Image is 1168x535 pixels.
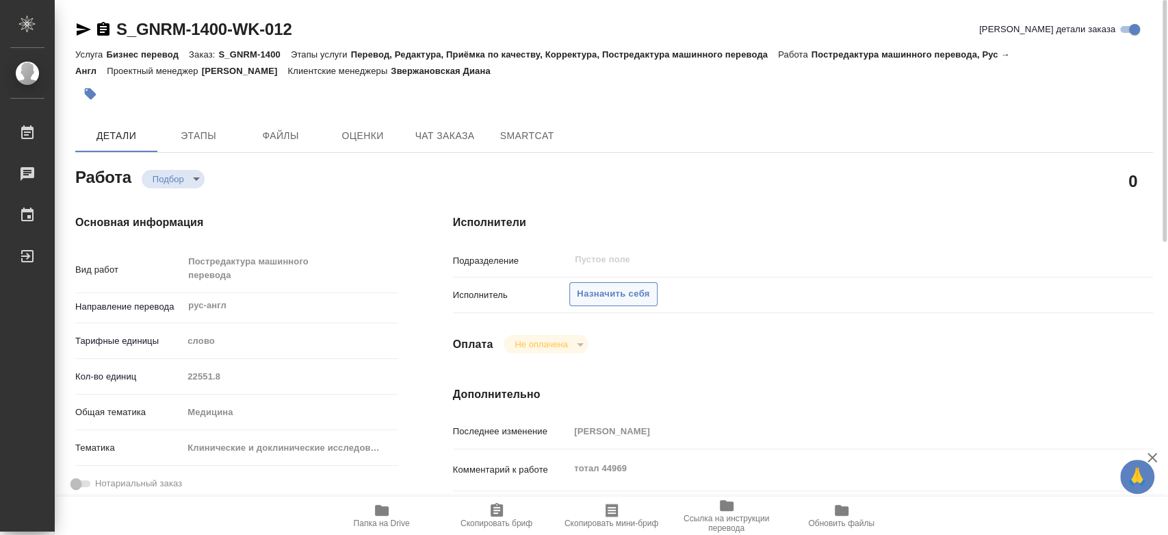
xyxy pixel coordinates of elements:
[510,338,571,350] button: Не оплачена
[148,173,188,185] button: Подбор
[75,406,183,419] p: Общая тематика
[453,386,1153,403] h4: Дополнительно
[569,421,1094,441] input: Пустое поле
[95,477,182,490] span: Нотариальный заказ
[564,519,658,528] span: Скопировать мини-бриф
[288,66,391,76] p: Клиентские менеджеры
[324,497,439,535] button: Папка на Drive
[412,127,478,145] span: Чат заказа
[75,441,183,455] p: Тематика
[83,127,149,145] span: Детали
[453,288,570,302] p: Исполнитель
[669,497,784,535] button: Ссылка на инструкции перевода
[453,254,570,268] p: Подразделение
[183,329,398,353] div: слово
[1128,169,1137,192] h2: 0
[75,263,183,277] p: Вид работ
[453,425,570,438] p: Последнее изменение
[453,463,570,477] p: Комментарий к работе
[183,401,398,424] div: Медицина
[75,49,106,60] p: Услуга
[979,23,1115,36] span: [PERSON_NAME] детали заказа
[95,21,112,38] button: Скопировать ссылку
[577,286,649,302] span: Назначить себя
[677,514,776,533] span: Ссылка на инструкции перевода
[453,214,1153,231] h4: Исполнители
[391,66,500,76] p: Звержановская Диана
[494,127,560,145] span: SmartCat
[202,66,288,76] p: [PERSON_NAME]
[784,497,899,535] button: Обновить файлы
[248,127,313,145] span: Файлы
[291,49,351,60] p: Этапы услуги
[75,164,131,188] h2: Работа
[189,49,218,60] p: Заказ:
[142,170,205,188] div: Подбор
[116,20,291,38] a: S_GNRM-1400-WK-012
[183,366,398,386] input: Пустое поле
[166,127,231,145] span: Этапы
[106,49,189,60] p: Бизнес перевод
[75,21,92,38] button: Скопировать ссылку для ЯМессенджера
[460,519,532,528] span: Скопировать бриф
[354,519,410,528] span: Папка на Drive
[504,335,588,353] div: Подбор
[75,334,183,348] p: Тарифные единицы
[75,79,105,109] button: Добавить тэг
[183,436,398,460] div: Клинические и доклинические исследования
[218,49,290,60] p: S_GNRM-1400
[75,214,398,231] h4: Основная информация
[569,282,657,306] button: Назначить себя
[573,251,1062,268] input: Пустое поле
[107,66,201,76] p: Проектный менеджер
[1126,462,1149,491] span: 🙏
[554,497,669,535] button: Скопировать мини-бриф
[808,519,874,528] span: Обновить файлы
[1120,460,1154,494] button: 🙏
[75,370,183,384] p: Кол-во единиц
[778,49,812,60] p: Работа
[330,127,395,145] span: Оценки
[351,49,778,60] p: Перевод, Редактура, Приёмка по качеству, Корректура, Постредактура машинного перевода
[75,300,183,314] p: Направление перевода
[569,457,1094,480] textarea: тотал 44969
[439,497,554,535] button: Скопировать бриф
[453,336,493,353] h4: Оплата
